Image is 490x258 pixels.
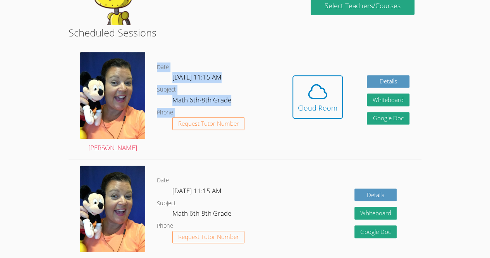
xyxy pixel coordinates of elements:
[157,176,169,185] dt: Date
[157,221,173,231] dt: Phone
[178,234,239,240] span: Request Tutor Number
[172,208,233,221] dd: Math 6th-8th Grade
[354,207,397,220] button: Whiteboard
[157,199,176,208] dt: Subject
[157,108,173,118] dt: Phone
[69,25,421,40] h2: Scheduled Sessions
[367,75,409,88] a: Details
[298,102,337,113] div: Cloud Room
[367,112,409,125] a: Google Doc
[172,73,222,81] span: [DATE] 11:15 AM
[292,75,343,119] button: Cloud Room
[172,117,245,130] button: Request Tutor Number
[172,95,233,108] dd: Math 6th-8th Grade
[172,231,245,244] button: Request Tutor Number
[178,121,239,126] span: Request Tutor Number
[80,166,145,253] img: avatar.png
[80,52,145,153] a: [PERSON_NAME]
[157,85,176,95] dt: Subject
[172,186,222,195] span: [DATE] 11:15 AM
[80,52,145,139] img: avatar.png
[157,62,169,72] dt: Date
[354,189,397,201] a: Details
[354,225,397,238] a: Google Doc
[367,94,409,106] button: Whiteboard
